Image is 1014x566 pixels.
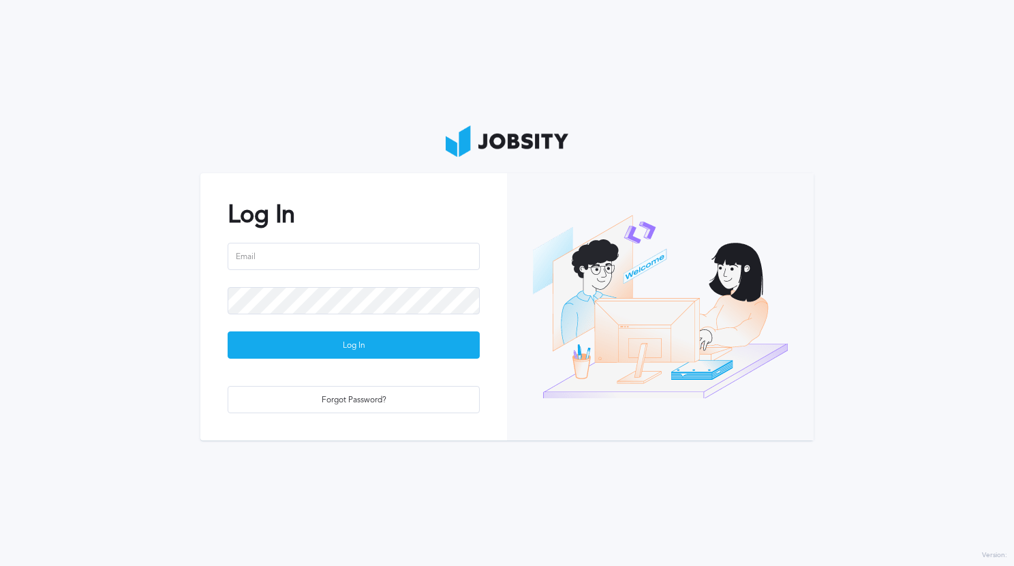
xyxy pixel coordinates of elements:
label: Version: [982,552,1007,560]
div: Log In [228,332,479,359]
input: Email [228,243,480,270]
button: Forgot Password? [228,386,480,413]
button: Log In [228,331,480,359]
div: Forgot Password? [228,387,479,414]
h2: Log In [228,200,480,228]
